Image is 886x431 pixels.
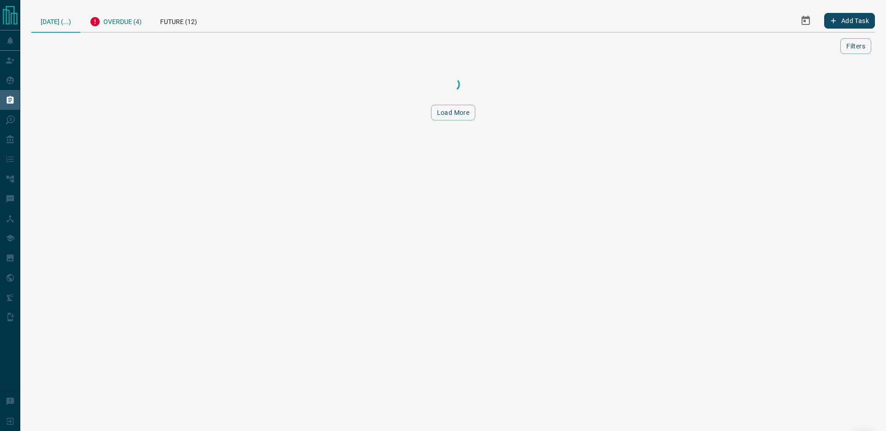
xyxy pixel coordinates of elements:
div: Future (12) [151,9,206,32]
div: Overdue (4) [80,9,151,32]
button: Select Date Range [795,10,817,32]
div: Loading [407,75,499,94]
button: Add Task [824,13,875,29]
div: [DATE] (...) [31,9,80,33]
button: Filters [840,38,871,54]
button: Load More [431,105,476,120]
